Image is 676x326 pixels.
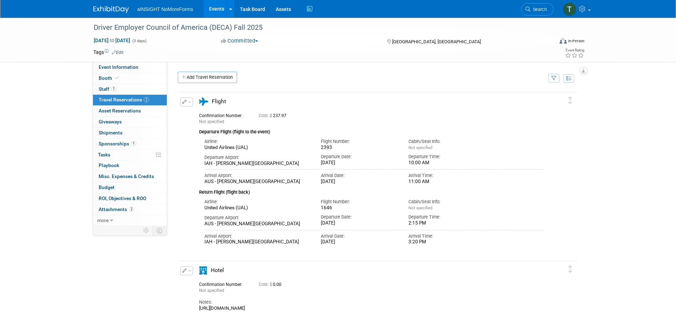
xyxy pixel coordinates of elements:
[204,215,310,221] div: Departure Airport:
[112,50,123,55] a: Edit
[99,162,119,168] span: Playbook
[93,182,167,193] a: Budget
[178,72,237,83] a: Add Travel Reservation
[132,39,147,43] span: (3 days)
[93,6,129,13] img: ExhibitDay
[93,117,167,127] a: Giveaways
[109,38,115,43] span: to
[531,7,547,12] span: Search
[321,160,398,166] div: [DATE]
[408,214,485,220] div: Departure Time:
[211,267,224,273] span: Hotel
[204,172,310,179] div: Arrival Airport:
[199,119,224,124] span: Not specified
[140,226,153,235] td: Personalize Event Tab Strip
[99,195,146,201] span: ROI, Objectives & ROO
[131,141,136,146] span: 1
[91,21,543,34] div: Driver Employer Council of America (DECA) Fall 2025
[204,179,310,185] div: AUS - [PERSON_NAME][GEOGRAPHIC_DATA]
[93,171,167,182] a: Misc. Expenses & Credits
[259,282,273,287] span: Cost: $
[568,266,572,273] i: Click and drag to move item
[199,305,544,311] div: [URL][DOMAIN_NAME]
[99,108,141,114] span: Asset Reservations
[204,161,310,167] div: IAH - [PERSON_NAME][GEOGRAPHIC_DATA]
[93,215,167,226] a: more
[212,98,226,105] span: Flight
[321,172,398,179] div: Arrival Date:
[199,111,248,118] div: Confirmation Number:
[321,145,398,151] div: 2393
[99,64,138,70] span: Event Information
[321,233,398,239] div: Arrival Date:
[144,97,149,103] span: 2
[97,217,109,223] span: more
[204,239,310,245] div: IAH - [PERSON_NAME][GEOGRAPHIC_DATA]
[408,160,485,166] div: 10:00 AM
[199,98,208,106] i: Flight
[93,49,123,56] td: Tags
[199,299,544,305] div: Notes:
[321,205,398,211] div: 1646
[93,160,167,171] a: Playbook
[93,106,167,116] a: Asset Reservations
[111,86,116,92] span: 1
[199,125,544,136] div: Departure Flight (flight to the event)
[204,199,310,205] div: Airline:
[219,37,261,45] button: Committed
[204,233,310,239] div: Arrival Airport:
[137,6,193,12] span: aINSIGHT NoMoreForms
[408,172,485,179] div: Arrival Time:
[93,95,167,105] a: Travel Reservations2
[408,233,485,239] div: Arrival Time:
[129,206,134,212] span: 2
[392,39,481,44] span: [GEOGRAPHIC_DATA], [GEOGRAPHIC_DATA]
[99,86,116,92] span: Staff
[99,97,149,103] span: Travel Reservations
[321,239,398,245] div: [DATE]
[321,154,398,160] div: Departure Date:
[551,76,556,81] i: Filter by Traveler
[512,37,585,48] div: Event Format
[565,49,584,52] div: Event Rating
[98,152,110,158] span: Tasks
[408,239,485,245] div: 3:20 PM
[408,199,485,205] div: Cabin/Seat Info:
[408,179,485,185] div: 11:00 AM
[152,226,167,235] td: Toggle Event Tabs
[99,173,154,179] span: Misc. Expenses & Credits
[568,97,572,104] i: Click and drag to move item
[408,145,432,150] span: Not specified
[93,62,167,73] a: Event Information
[521,3,554,16] a: Search
[408,220,485,226] div: 2:15 PM
[199,280,248,287] div: Confirmation Number:
[93,204,167,215] a: Attachments2
[408,138,485,145] div: Cabin/Seat Info:
[99,130,122,136] span: Shipments
[204,154,310,161] div: Departure Airport:
[93,193,167,204] a: ROI, Objectives & ROO
[99,141,136,147] span: Sponsorships
[321,199,398,205] div: Flight Number:
[204,145,310,151] div: United Airlines (UAL)
[259,282,284,287] span: 0.00
[563,2,576,16] img: Teresa Papanicolaou
[93,73,167,84] a: Booth
[321,179,398,185] div: [DATE]
[99,75,120,81] span: Booth
[93,84,167,95] a: Staff1
[93,128,167,138] a: Shipments
[408,205,432,210] span: Not specified
[321,138,398,145] div: Flight Number:
[568,38,584,44] div: In-Person
[115,76,119,80] i: Booth reservation complete
[199,288,224,293] span: Not specified
[199,266,207,275] i: Hotel
[204,205,310,211] div: United Airlines (UAL)
[321,220,398,226] div: [DATE]
[93,150,167,160] a: Tasks
[204,138,310,145] div: Airline:
[321,214,398,220] div: Departure Date:
[99,184,115,190] span: Budget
